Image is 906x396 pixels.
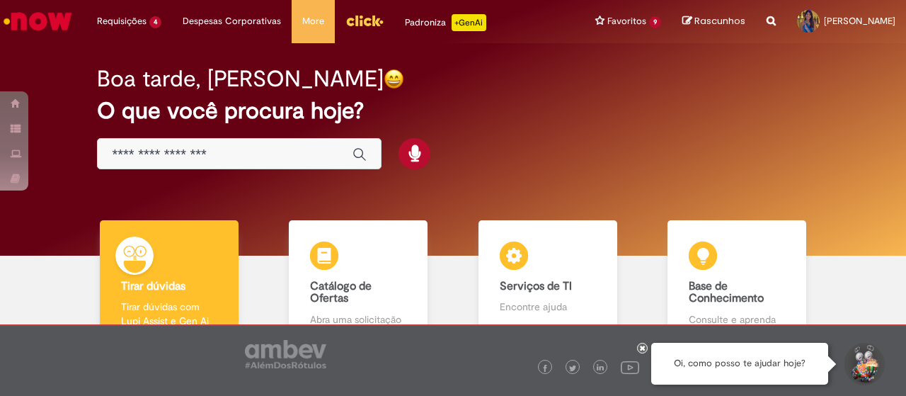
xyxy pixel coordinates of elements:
img: happy-face.png [384,69,404,89]
img: logo_footer_youtube.png [621,358,639,376]
span: Favoritos [607,14,646,28]
img: logo_footer_ambev_rotulo_gray.png [245,340,326,368]
div: Oi, como posso te ajudar hoje? [651,343,828,385]
img: click_logo_yellow_360x200.png [345,10,384,31]
a: Catálogo de Ofertas Abra uma solicitação [264,220,454,343]
span: Rascunhos [694,14,745,28]
a: Tirar dúvidas Tirar dúvidas com Lupi Assist e Gen Ai [74,220,264,343]
span: More [302,14,324,28]
b: Tirar dúvidas [121,279,185,293]
div: Padroniza [405,14,486,31]
h2: Boa tarde, [PERSON_NAME] [97,67,384,91]
a: Rascunhos [682,15,745,28]
h2: O que você procura hoje? [97,98,808,123]
button: Iniciar Conversa de Suporte [842,343,885,385]
p: Consulte e aprenda [689,312,785,327]
a: Base de Conhecimento Consulte e aprenda [643,220,832,343]
b: Base de Conhecimento [689,279,764,306]
span: Requisições [97,14,147,28]
span: 9 [649,16,661,28]
b: Catálogo de Ofertas [310,279,372,306]
img: logo_footer_twitter.png [569,365,576,372]
span: Despesas Corporativas [183,14,281,28]
span: [PERSON_NAME] [824,15,895,27]
img: logo_footer_linkedin.png [597,364,604,373]
p: Encontre ajuda [500,300,596,314]
p: Abra uma solicitação [310,312,406,327]
a: Serviços de TI Encontre ajuda [453,220,643,343]
p: Tirar dúvidas com Lupi Assist e Gen Ai [121,300,217,328]
b: Serviços de TI [500,279,572,293]
img: logo_footer_facebook.png [541,365,549,372]
span: 4 [149,16,161,28]
p: +GenAi [452,14,486,31]
img: ServiceNow [1,7,74,35]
